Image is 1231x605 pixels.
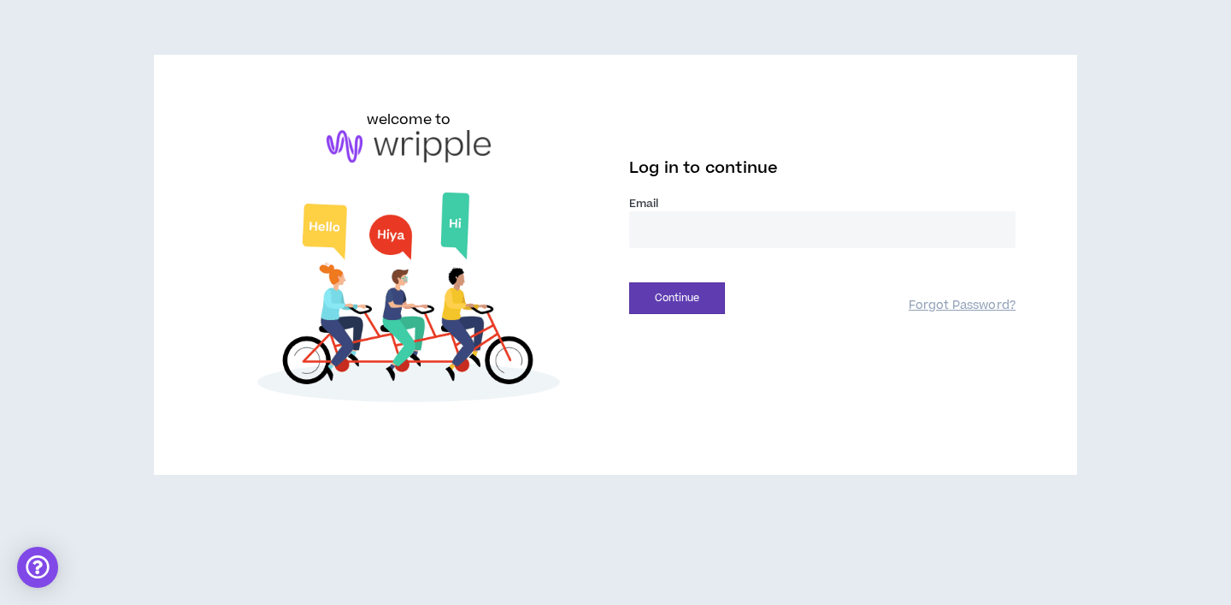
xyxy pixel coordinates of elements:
span: Log in to continue [629,157,778,179]
img: Welcome to Wripple [215,180,602,421]
label: Email [629,196,1016,211]
a: Forgot Password? [909,298,1016,314]
img: logo-brand.png [327,130,491,163]
h6: welcome to [367,110,451,130]
div: Open Intercom Messenger [17,547,58,588]
button: Continue [629,282,725,314]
